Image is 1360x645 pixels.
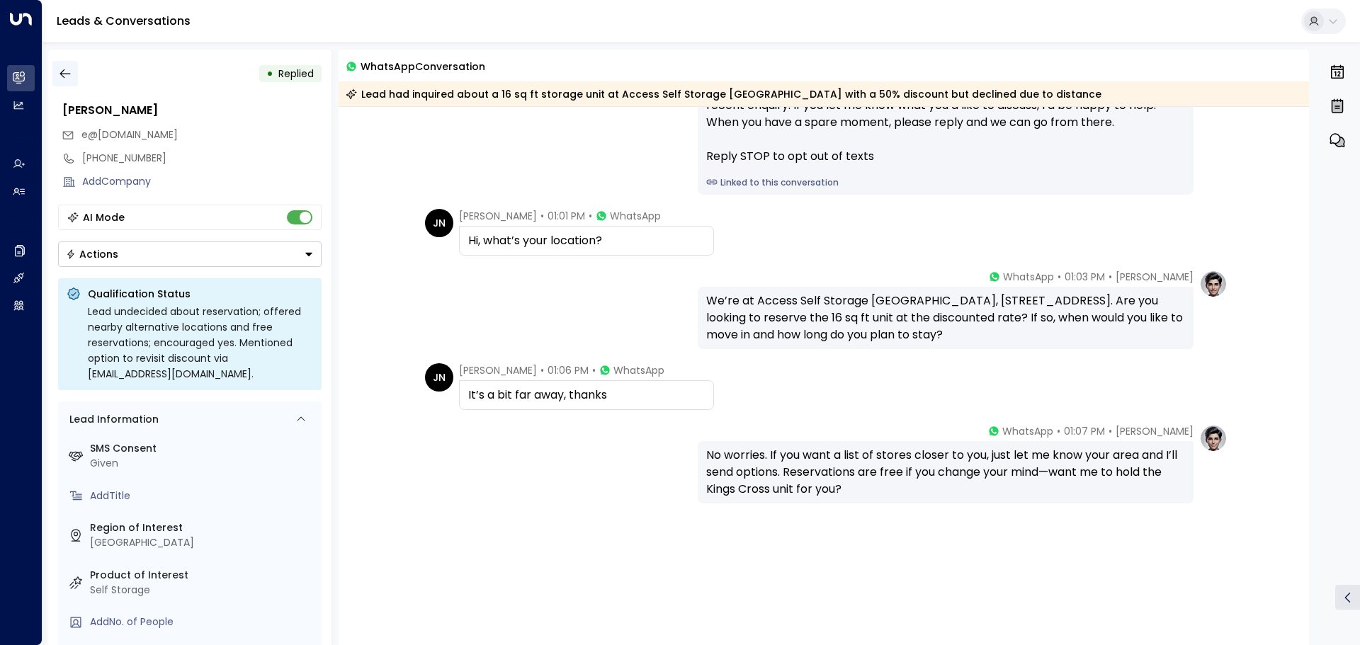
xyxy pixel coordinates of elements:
div: Actions [66,248,118,261]
div: AddNo. of People [90,615,316,629]
div: Given [90,456,316,471]
span: WhatsApp [1003,270,1054,284]
span: WhatsApp [613,363,664,377]
span: 01:07 PM [1064,424,1105,438]
div: AddTitle [90,489,316,503]
span: [PERSON_NAME] [459,363,537,377]
span: 01:06 PM [548,363,589,377]
div: No worries. If you want a list of stores closer to you, just let me know your area and I’ll send ... [706,447,1185,498]
div: Lead had inquired about a 16 sq ft storage unit at Access Self Storage [GEOGRAPHIC_DATA] with a 5... [346,87,1101,101]
span: • [589,209,592,223]
img: profile-logo.png [1199,270,1228,298]
span: e@[DOMAIN_NAME] [81,127,178,142]
div: We’re at Access Self Storage [GEOGRAPHIC_DATA], [STREET_ADDRESS]. Are you looking to reserve the ... [706,292,1185,343]
label: Region of Interest [90,520,316,535]
div: [PERSON_NAME] [62,102,322,119]
span: • [1109,270,1112,284]
label: SMS Consent [90,441,316,456]
div: AddCompany [82,174,322,189]
div: Button group with a nested menu [58,241,322,267]
div: Self Storage [90,583,316,598]
span: 01:03 PM [1065,270,1105,284]
div: • [266,61,273,86]
div: Lead Information [64,412,159,427]
span: • [540,209,544,223]
span: • [540,363,544,377]
div: It’s a bit far away, thanks [468,387,705,404]
a: Linked to this conversation [706,176,1185,189]
div: [PHONE_NUMBER] [82,151,322,166]
span: • [1057,424,1060,438]
div: Hi, what’s your location? [468,232,705,249]
span: e@elainezhang.com [81,127,178,142]
div: AI Mode [83,210,125,224]
span: [PERSON_NAME] [1116,270,1194,284]
span: • [592,363,596,377]
span: WhatsApp Conversation [361,58,485,74]
label: Product of Interest [90,568,316,583]
span: [PERSON_NAME] [459,209,537,223]
div: JN [425,363,453,392]
div: JN [425,209,453,237]
div: Hi [PERSON_NAME], it's [PERSON_NAME] from Access Self Storage, thank you for your recent enquiry.... [706,80,1185,165]
p: Qualification Status [88,287,313,301]
div: [GEOGRAPHIC_DATA] [90,535,316,550]
button: Actions [58,241,322,267]
span: • [1109,424,1112,438]
img: profile-logo.png [1199,424,1228,452]
span: 01:01 PM [548,209,585,223]
span: Replied [278,67,314,81]
span: [PERSON_NAME] [1116,424,1194,438]
span: WhatsApp [1002,424,1053,438]
span: • [1058,270,1061,284]
a: Leads & Conversations [57,13,191,29]
div: Lead undecided about reservation; offered nearby alternative locations and free reservations; enc... [88,304,313,382]
span: WhatsApp [610,209,661,223]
